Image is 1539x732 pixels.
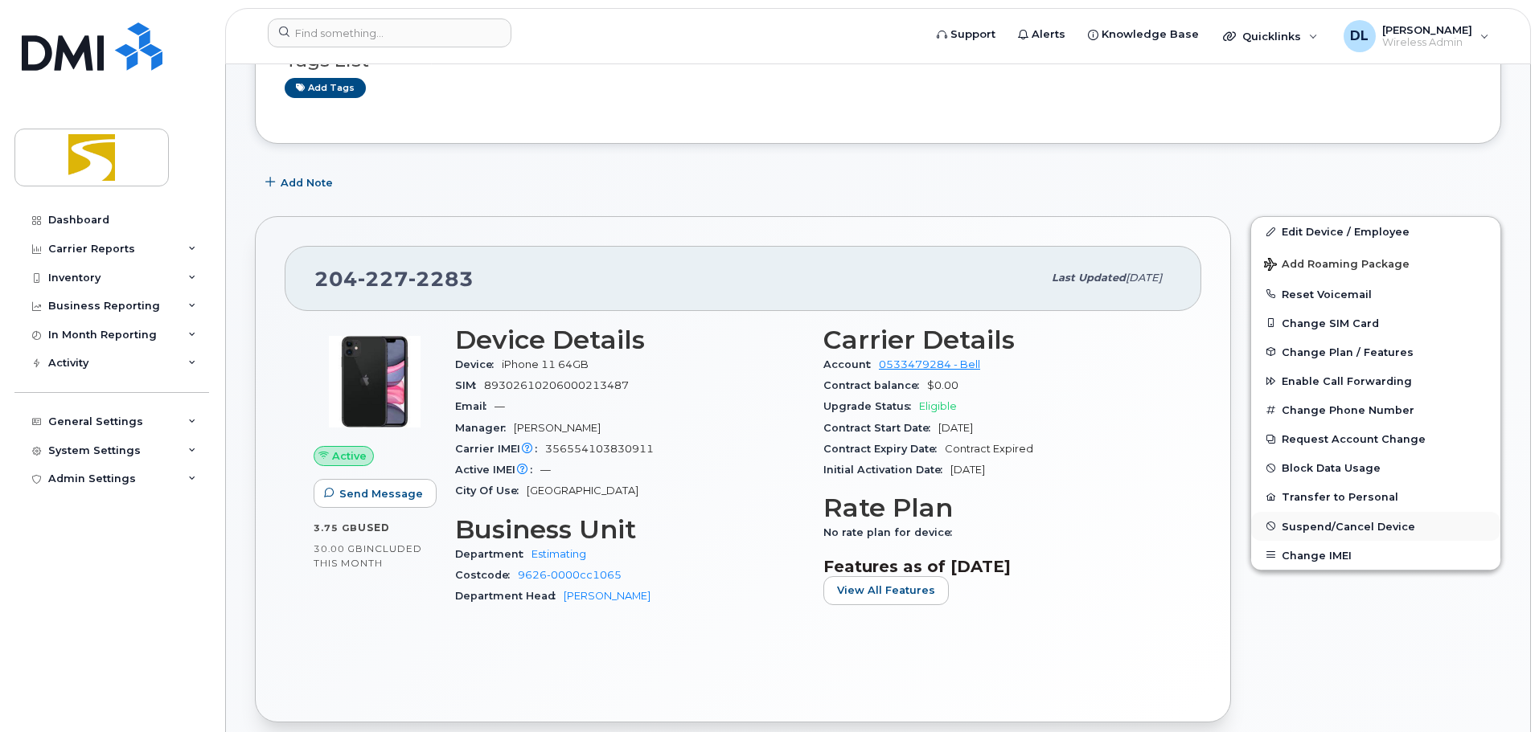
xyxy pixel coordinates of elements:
button: Change IMEI [1251,541,1500,570]
span: [PERSON_NAME] [1382,23,1472,36]
h3: Device Details [455,325,804,354]
span: 356554103830911 [545,443,654,455]
span: [DATE] [938,422,973,434]
span: iPhone 11 64GB [502,358,589,370]
button: Request Account Change [1251,424,1500,453]
a: 9626-0000cc1065 [518,569,622,581]
span: Department Head [455,590,564,602]
a: 0533479284 - Bell [879,358,980,370]
span: Change Plan / Features [1282,346,1414,358]
span: [DATE] [950,464,985,476]
span: Suspend/Cancel Device [1282,520,1415,532]
span: $0.00 [927,379,958,391]
h3: Features as of [DATE] [823,557,1172,576]
span: 2283 [408,267,474,291]
span: Last updated [1052,272,1126,284]
button: Add Roaming Package [1251,247,1500,280]
a: Alerts [1007,18,1077,51]
span: 204 [314,267,474,291]
span: Contract Expiry Date [823,443,945,455]
span: Account [823,358,879,370]
button: View All Features [823,576,949,605]
span: Device [455,358,502,370]
button: Reset Voicemail [1251,280,1500,309]
span: SIM [455,379,484,391]
span: included this month [314,542,422,569]
button: Change SIM Card [1251,309,1500,337]
div: Deryk Lynch [1332,20,1500,52]
span: — [540,464,551,476]
span: Active [332,448,367,464]
button: Send Message [314,479,437,508]
span: [DATE] [1126,272,1162,284]
span: Wireless Admin [1382,36,1472,49]
span: 89302610206000213487 [484,379,629,391]
span: Contract Start Date [823,422,938,434]
span: City Of Use [455,485,527,497]
span: Upgrade Status [823,400,919,412]
a: Knowledge Base [1077,18,1210,51]
span: [GEOGRAPHIC_DATA] [527,485,638,497]
span: No rate plan for device [823,526,960,538]
span: Carrier IMEI [455,443,545,455]
button: Change Plan / Features [1251,337,1500,366]
span: 30.00 GB [314,543,363,554]
input: Find something... [268,18,511,47]
button: Add Note [255,168,347,197]
span: Active IMEI [455,464,540,476]
span: Enable Call Forwarding [1282,375,1412,387]
span: DL [1350,27,1369,46]
a: Add tags [285,78,366,98]
span: Eligible [919,400,957,412]
span: Contract Expired [945,443,1033,455]
span: Knowledge Base [1102,27,1199,43]
span: [PERSON_NAME] [514,422,601,434]
span: Email [455,400,495,412]
button: Block Data Usage [1251,453,1500,482]
a: [PERSON_NAME] [564,590,650,602]
span: Quicklinks [1242,30,1301,43]
a: Support [925,18,1007,51]
span: Manager [455,422,514,434]
span: Alerts [1032,27,1065,43]
h3: Rate Plan [823,493,1172,522]
button: Change Phone Number [1251,395,1500,424]
button: Suspend/Cancel Device [1251,512,1500,541]
span: Costcode [455,569,518,581]
span: Contract balance [823,379,927,391]
span: Support [950,27,995,43]
span: Add Roaming Package [1264,258,1410,273]
h3: Carrier Details [823,325,1172,354]
div: Quicklinks [1212,20,1329,52]
img: iPhone_11.jpg [326,333,423,430]
span: Send Message [339,486,423,501]
h3: Business Unit [455,515,804,544]
span: Add Note [281,175,333,190]
button: Enable Call Forwarding [1251,366,1500,395]
span: — [495,400,505,412]
span: 227 [358,267,408,291]
a: Estimating [531,548,586,560]
span: Initial Activation Date [823,464,950,476]
a: Edit Device / Employee [1251,217,1500,246]
span: used [358,521,390,534]
span: 3.75 GB [314,522,358,534]
span: Department [455,548,531,560]
h3: Tags List [285,51,1471,71]
button: Transfer to Personal [1251,482,1500,511]
span: View All Features [837,583,935,598]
